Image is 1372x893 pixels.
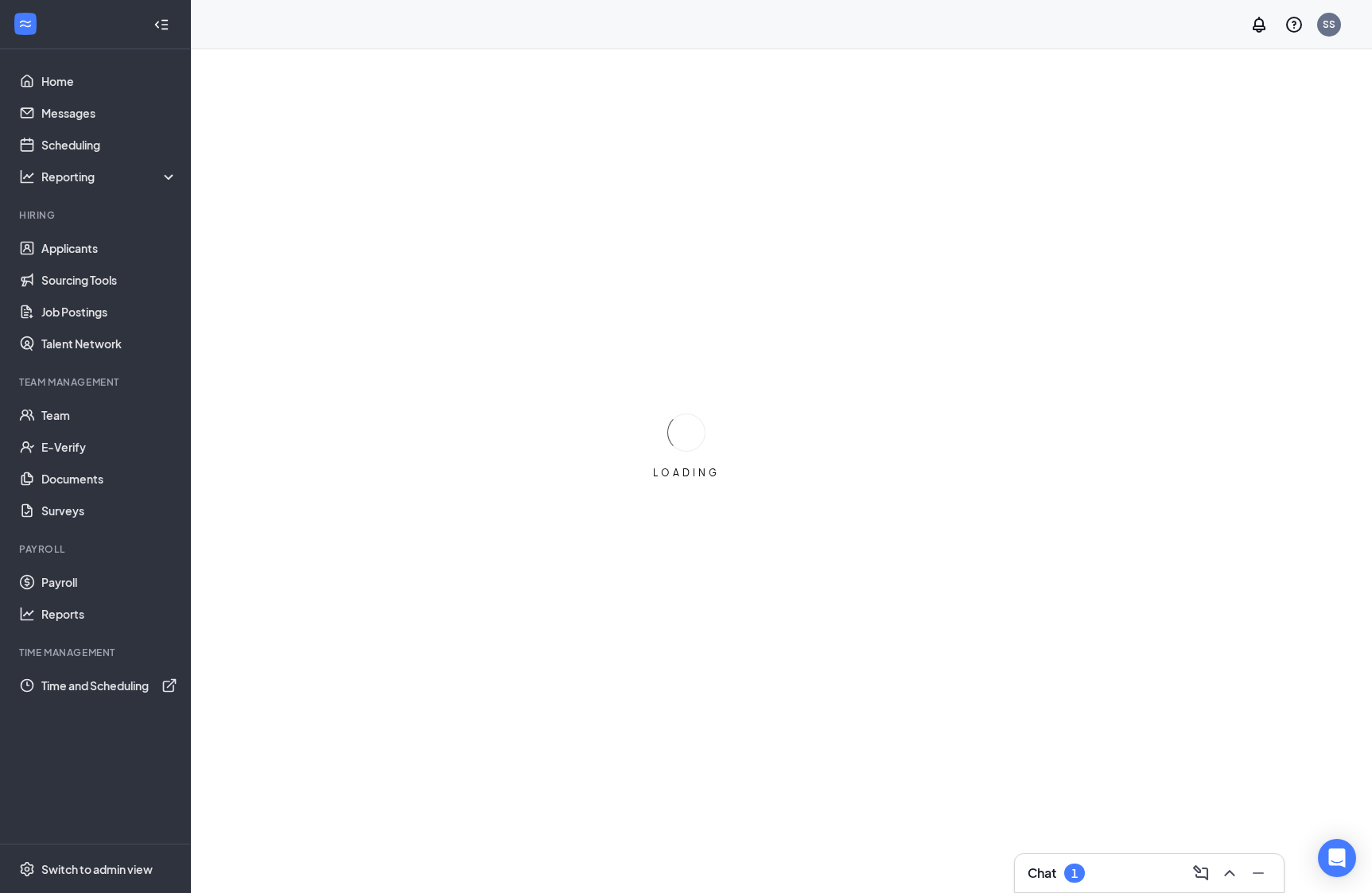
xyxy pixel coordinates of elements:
a: Applicants [41,232,177,264]
svg: Notifications [1250,15,1269,34]
a: Surveys [41,495,177,526]
a: Time and SchedulingExternalLink [41,670,177,701]
a: Talent Network [41,328,177,359]
svg: ChevronUp [1220,864,1239,883]
a: Documents [41,463,177,495]
div: Team Management [19,375,174,389]
a: Reports [41,598,177,630]
a: Scheduling [41,129,177,161]
a: E-Verify [41,431,177,463]
div: SS [1323,17,1335,31]
div: Payroll [19,542,174,556]
button: ChevronUp [1217,860,1242,886]
a: Messages [41,97,177,129]
svg: WorkstreamLogo [17,16,33,32]
div: Hiring [19,208,174,222]
h3: Chat [1028,864,1056,882]
div: Switch to admin view [41,861,153,877]
div: 1 [1071,867,1078,880]
button: ComposeMessage [1188,860,1214,886]
svg: Analysis [19,169,35,184]
a: Payroll [41,566,177,598]
a: Sourcing Tools [41,264,177,296]
button: Minimize [1246,860,1271,886]
div: Open Intercom Messenger [1318,839,1356,877]
svg: Settings [19,861,35,877]
div: LOADING [647,466,726,480]
svg: ComposeMessage [1191,864,1211,883]
div: Reporting [41,169,178,184]
a: Job Postings [41,296,177,328]
a: Team [41,399,177,431]
svg: Collapse [154,17,169,33]
svg: QuestionInfo [1285,15,1304,34]
svg: Minimize [1249,864,1268,883]
div: TIME MANAGEMENT [19,646,174,659]
a: Home [41,65,177,97]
